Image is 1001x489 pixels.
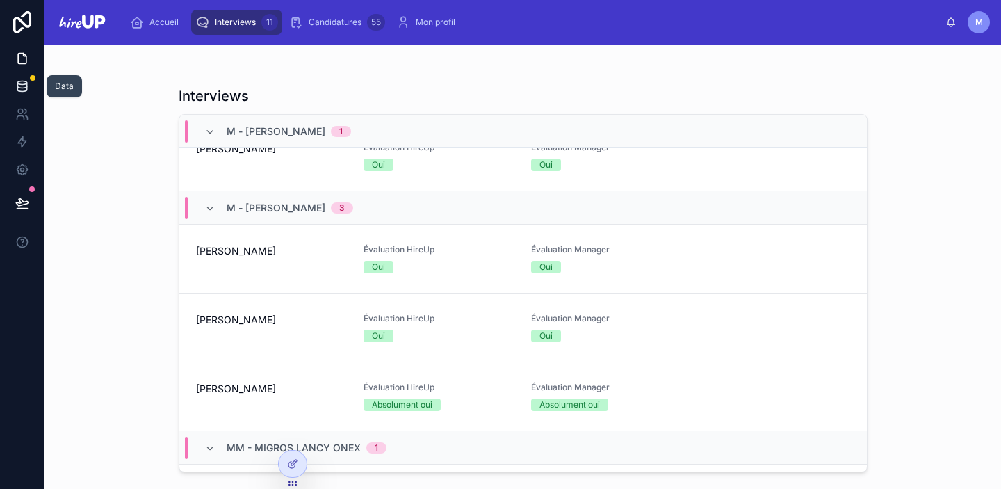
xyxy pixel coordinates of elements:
span: M [975,17,983,28]
span: Accueil [149,17,179,28]
div: Oui [372,159,385,171]
div: 11 [261,14,278,31]
div: Oui [539,159,553,171]
span: Évaluation HireUp [364,313,514,324]
img: App logo [56,11,108,33]
span: M - [PERSON_NAME] [227,125,325,138]
span: Candidatures [309,17,361,28]
span: [PERSON_NAME] [196,382,347,396]
span: Interviews [215,17,256,28]
span: Évaluation Manager [531,244,682,255]
a: [PERSON_NAME]Évaluation HireUpOuiÉvaluation ManagerOui [179,224,867,293]
div: 3 [339,202,345,214]
div: 55 [367,14,385,31]
span: [PERSON_NAME] [196,142,347,156]
span: Évaluation HireUp [364,382,514,393]
div: Absolument oui [372,399,432,411]
div: 1 [339,126,343,137]
span: [PERSON_NAME] [196,313,347,327]
div: 1 [375,442,378,454]
span: Mon profil [416,17,455,28]
a: Accueil [126,10,188,35]
h1: Interviews [179,86,249,106]
div: Data [55,81,74,92]
span: M - [PERSON_NAME] [227,201,325,215]
a: [PERSON_NAME]Évaluation HireUpOuiÉvaluation ManagerOui [179,293,867,362]
span: [PERSON_NAME] [196,244,347,258]
span: MM - Migros Lancy Onex [227,441,361,455]
div: Oui [539,261,553,273]
div: Oui [372,261,385,273]
div: Oui [539,330,553,342]
a: [PERSON_NAME]Évaluation HireUpOuiÉvaluation ManagerOui [179,122,867,191]
a: Candidatures55 [285,10,389,35]
span: Évaluation Manager [531,313,682,324]
div: Oui [372,330,385,342]
a: [PERSON_NAME]Évaluation HireUpAbsolument ouiÉvaluation ManagerAbsolument oui [179,362,867,431]
a: Interviews11 [191,10,282,35]
div: scrollable content [119,7,945,38]
a: Mon profil [392,10,465,35]
div: Absolument oui [539,399,600,411]
span: Évaluation Manager [531,382,682,393]
span: Évaluation HireUp [364,244,514,255]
